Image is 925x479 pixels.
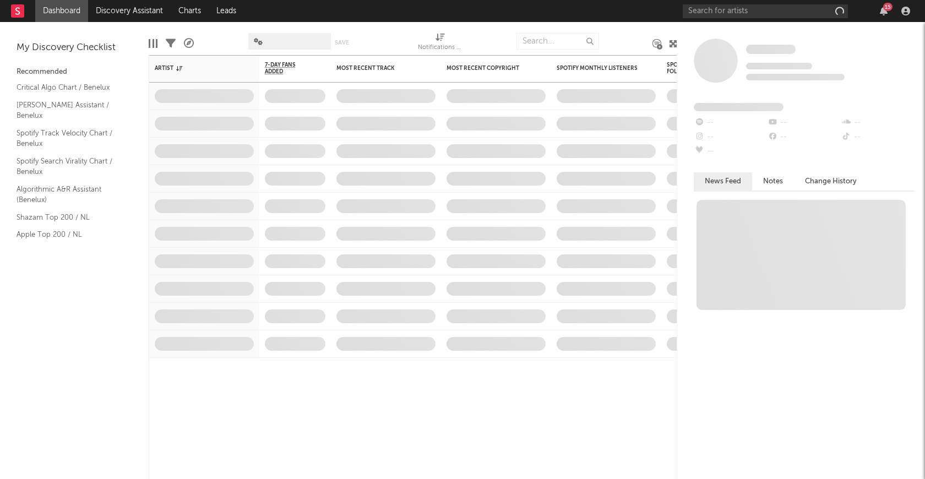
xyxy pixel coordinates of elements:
[752,172,794,190] button: Notes
[557,65,639,72] div: Spotify Monthly Listeners
[335,40,349,46] button: Save
[155,65,237,72] div: Artist
[17,211,121,224] a: Shazam Top 200 / NL
[17,66,132,79] div: Recommended
[418,28,462,59] div: Notifications (Artist)
[841,130,914,144] div: --
[17,81,121,94] a: Critical Algo Chart / Benelux
[746,45,796,54] span: Some Artist
[694,172,752,190] button: News Feed
[265,62,309,75] span: 7-Day Fans Added
[883,3,893,11] div: 15
[17,183,121,206] a: Algorithmic A&R Assistant (Benelux)
[17,127,121,150] a: Spotify Track Velocity Chart / Benelux
[880,7,888,15] button: 15
[694,116,767,130] div: --
[841,116,914,130] div: --
[694,144,767,159] div: --
[17,41,132,55] div: My Discovery Checklist
[418,41,462,55] div: Notifications (Artist)
[746,74,845,80] span: 0 fans last week
[184,28,194,59] div: A&R Pipeline
[447,65,529,72] div: Most Recent Copyright
[746,63,812,69] span: Tracking Since: [DATE]
[694,103,783,111] span: Fans Added by Platform
[166,28,176,59] div: Filters
[683,4,848,18] input: Search for artists
[794,172,868,190] button: Change History
[17,99,121,122] a: [PERSON_NAME] Assistant / Benelux
[516,33,599,50] input: Search...
[667,62,705,75] div: Spotify Followers
[17,228,121,241] a: Apple Top 200 / NL
[694,130,767,144] div: --
[767,130,840,144] div: --
[767,116,840,130] div: --
[149,28,157,59] div: Edit Columns
[336,65,419,72] div: Most Recent Track
[746,44,796,55] a: Some Artist
[17,155,121,178] a: Spotify Search Virality Chart / Benelux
